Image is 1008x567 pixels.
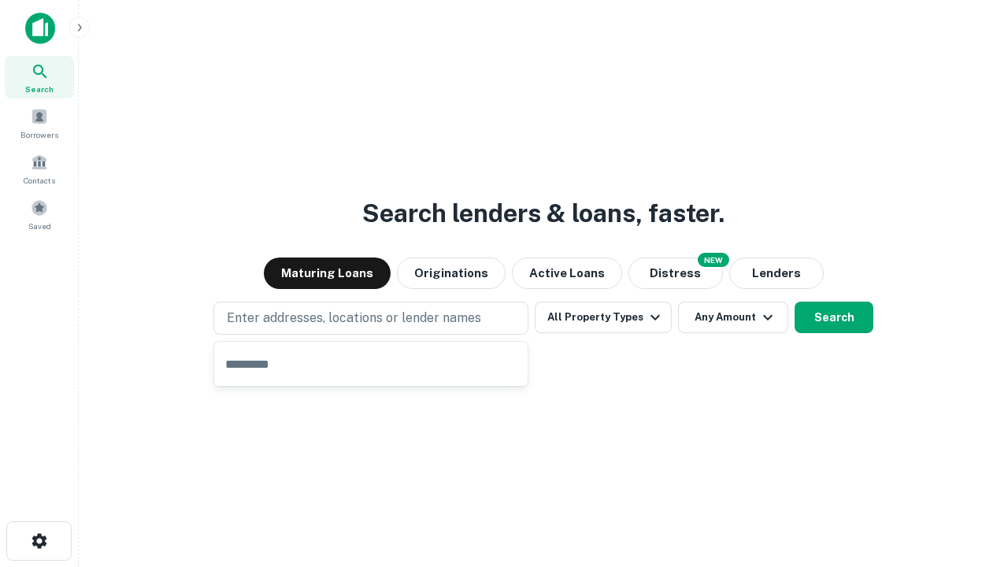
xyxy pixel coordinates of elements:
span: Contacts [24,174,55,187]
span: Saved [28,220,51,232]
button: Search [795,302,873,333]
img: capitalize-icon.png [25,13,55,44]
p: Enter addresses, locations or lender names [227,309,481,328]
span: Borrowers [20,128,58,141]
div: NEW [698,253,729,267]
button: Active Loans [512,258,622,289]
button: Any Amount [678,302,788,333]
button: Search distressed loans with lien and other non-mortgage details. [628,258,723,289]
a: Borrowers [5,102,74,144]
a: Saved [5,193,74,235]
iframe: Chat Widget [929,441,1008,517]
button: Originations [397,258,506,289]
a: Contacts [5,147,74,190]
h3: Search lenders & loans, faster. [362,195,724,232]
button: Lenders [729,258,824,289]
button: All Property Types [535,302,672,333]
button: Enter addresses, locations or lender names [213,302,528,335]
button: Maturing Loans [264,258,391,289]
span: Search [25,83,54,95]
a: Search [5,56,74,98]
